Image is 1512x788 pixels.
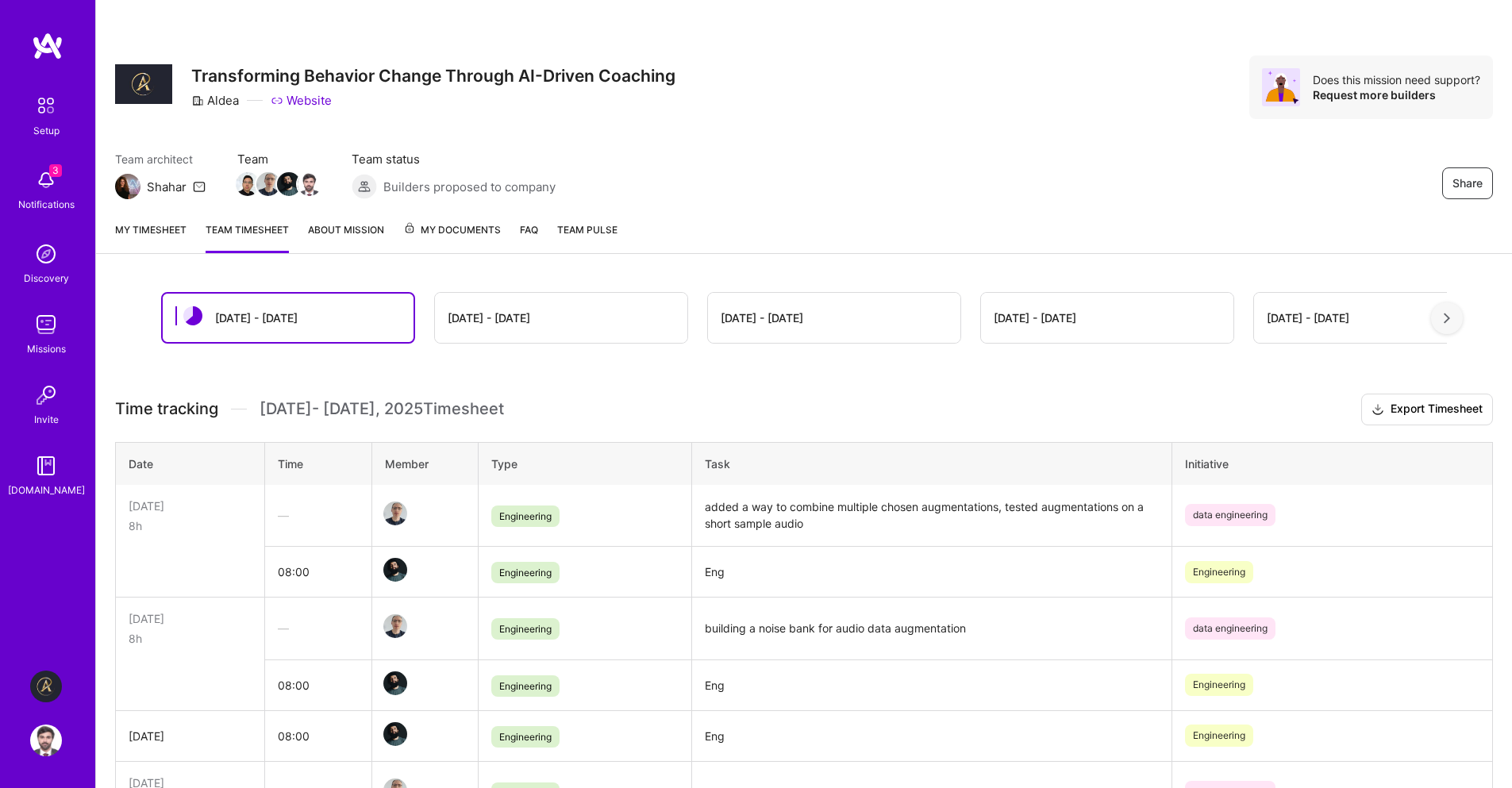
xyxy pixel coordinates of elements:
div: Does this mission need support? [1313,72,1480,87]
div: Request more builders [1313,87,1480,102]
td: Eng [692,710,1172,761]
img: Team Architect [115,174,140,199]
button: Export Timesheet [1361,394,1493,425]
div: Invite [34,411,59,428]
img: Team Member Avatar [383,502,407,525]
a: Team Member Avatar [279,171,299,198]
img: Team Member Avatar [383,558,407,582]
div: [DATE] - [DATE] [994,309,1076,326]
i: icon CompanyGray [191,94,204,107]
a: FAQ [520,221,538,253]
i: icon Mail [193,180,206,193]
a: Team Member Avatar [385,670,406,697]
span: Team [237,151,320,167]
img: User Avatar [30,725,62,756]
div: Notifications [18,196,75,213]
img: teamwork [30,309,62,340]
img: logo [32,32,63,60]
span: My Documents [403,221,501,239]
div: [DOMAIN_NAME] [8,482,85,498]
span: Team Pulse [557,224,617,236]
img: Invite [30,379,62,411]
span: data engineering [1185,617,1275,640]
img: status icon [183,306,202,325]
img: Builders proposed to company [352,174,377,199]
img: right [1444,313,1450,324]
a: Team Member Avatar [299,171,320,198]
span: Engineering [1185,561,1253,583]
div: — [278,620,358,636]
div: [DATE] - [DATE] [1267,309,1349,326]
img: Team Member Avatar [383,614,407,638]
img: bell [30,164,62,196]
img: Aldea: Transforming Behavior Change Through AI-Driven Coaching [30,671,62,702]
div: — [278,507,358,524]
div: [DATE] [129,728,252,744]
a: Team Pulse [557,221,617,253]
td: 08:00 [265,547,371,598]
th: Date [116,442,265,485]
th: Initiative [1172,442,1493,485]
div: 8h [129,630,252,647]
div: Missions [27,340,66,357]
a: Team Member Avatar [385,500,406,527]
img: Company Logo [115,64,172,105]
span: Team architect [115,151,206,167]
h3: Transforming Behavior Change Through AI-Driven Coaching [191,66,675,86]
a: Team timesheet [206,221,289,253]
span: Engineering [1185,725,1253,747]
img: guide book [30,450,62,482]
img: Team Member Avatar [277,172,301,196]
div: [DATE] - [DATE] [721,309,803,326]
span: Engineering [491,675,560,697]
div: Aldea [191,92,239,109]
a: Team Member Avatar [237,171,258,198]
a: Team Member Avatar [258,171,279,198]
div: [DATE] - [DATE] [215,309,298,326]
span: Engineering [1185,674,1253,696]
div: Shahar [147,179,187,195]
a: About Mission [308,221,384,253]
th: Type [479,442,692,485]
th: Time [265,442,371,485]
div: 8h [129,517,252,534]
td: Eng [692,547,1172,598]
div: Discovery [24,270,69,286]
a: My Documents [403,221,501,253]
button: Share [1442,167,1493,199]
span: Engineering [491,618,560,640]
a: User Avatar [26,725,66,756]
img: Team Member Avatar [383,671,407,695]
i: icon Download [1372,402,1384,418]
span: Engineering [491,562,560,583]
a: Team Member Avatar [385,721,406,748]
img: Team Member Avatar [298,172,321,196]
td: Eng [692,659,1172,710]
span: Builders proposed to company [383,179,556,195]
img: Avatar [1262,68,1300,106]
div: [DATE] - [DATE] [448,309,530,326]
td: 08:00 [265,659,371,710]
span: Share [1452,175,1483,191]
a: Team Member Avatar [385,556,406,583]
img: Team Member Avatar [236,172,260,196]
span: Engineering [491,505,560,527]
span: data engineering [1185,504,1275,526]
th: Task [692,442,1172,485]
span: Engineering [491,726,560,748]
td: 08:00 [265,710,371,761]
a: Aldea: Transforming Behavior Change Through AI-Driven Coaching [26,671,66,702]
a: Team Member Avatar [385,613,406,640]
span: 3 [49,164,62,177]
span: Time tracking [115,399,218,419]
img: Team Member Avatar [256,172,280,196]
img: Team Member Avatar [383,722,407,746]
img: setup [29,89,63,122]
div: [DATE] [129,610,252,627]
td: building a noise bank for audio data augmentation [692,598,1172,660]
td: added a way to combine multiple chosen augmentations, tested augmentations on a short sample audio [692,485,1172,547]
a: Website [271,92,332,109]
span: Team status [352,151,556,167]
div: Setup [33,122,60,139]
img: discovery [30,238,62,270]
